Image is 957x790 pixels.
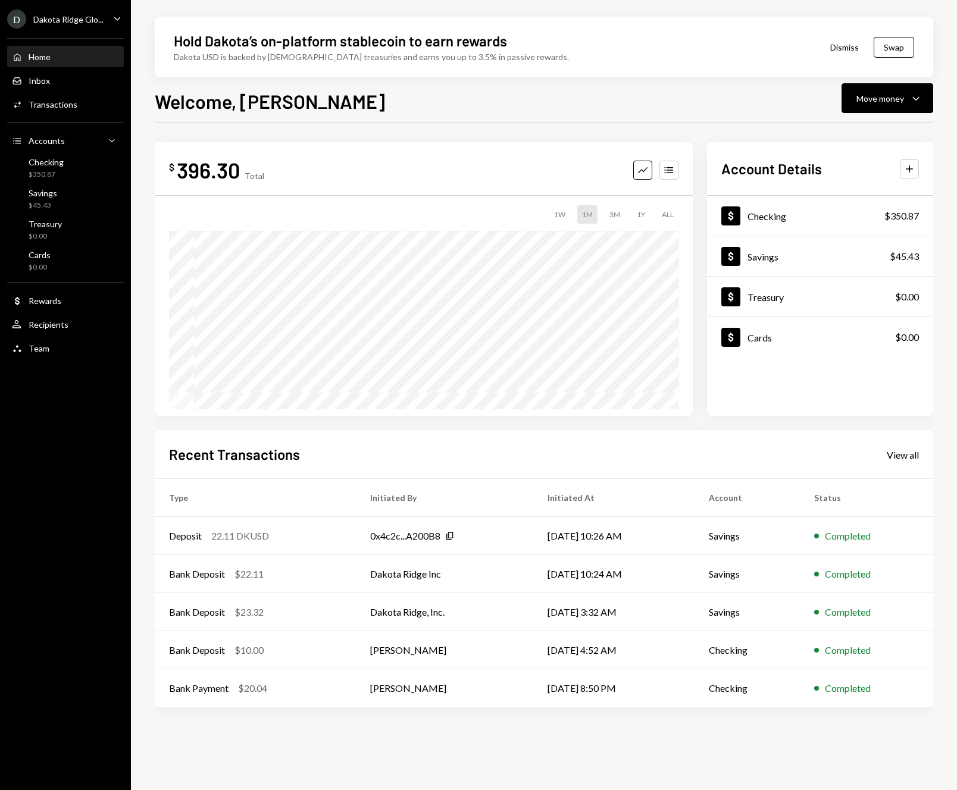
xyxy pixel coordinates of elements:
[29,262,51,272] div: $0.00
[29,296,61,306] div: Rewards
[234,605,264,619] div: $23.32
[234,567,264,581] div: $22.11
[632,205,650,224] div: 1Y
[169,643,225,657] div: Bank Deposit
[29,170,64,180] div: $350.87
[707,277,933,316] a: Treasury$0.00
[577,205,598,224] div: 1M
[29,157,64,167] div: Checking
[29,343,49,353] div: Team
[7,215,124,244] a: Treasury$0.00
[695,555,800,593] td: Savings
[356,669,533,707] td: [PERSON_NAME]
[29,99,77,109] div: Transactions
[370,529,440,543] div: 0x4c2c...A200B8
[887,449,919,461] div: View all
[800,479,933,517] th: Status
[748,211,786,222] div: Checking
[7,70,124,91] a: Inbox
[533,479,695,517] th: Initiated At
[825,567,871,581] div: Completed
[533,555,695,593] td: [DATE] 10:24 AM
[825,681,871,695] div: Completed
[29,136,65,146] div: Accounts
[29,250,51,260] div: Cards
[825,529,871,543] div: Completed
[29,76,50,86] div: Inbox
[890,249,919,264] div: $45.43
[174,31,507,51] div: Hold Dakota’s on-platform stablecoin to earn rewards
[177,156,240,183] div: 396.30
[533,669,695,707] td: [DATE] 8:50 PM
[155,479,356,517] th: Type
[533,593,695,631] td: [DATE] 3:32 AM
[707,317,933,357] a: Cards$0.00
[29,200,57,211] div: $45.43
[169,161,174,173] div: $
[695,631,800,669] td: Checking
[7,153,124,182] a: Checking$350.87
[29,52,51,62] div: Home
[7,46,124,67] a: Home
[234,643,264,657] div: $10.00
[856,92,904,105] div: Move money
[815,33,874,61] button: Dismiss
[7,10,26,29] div: D
[33,14,104,24] div: Dakota Ridge Glo...
[842,83,933,113] button: Move money
[895,290,919,304] div: $0.00
[748,251,778,262] div: Savings
[695,669,800,707] td: Checking
[895,330,919,344] div: $0.00
[533,631,695,669] td: [DATE] 4:52 AM
[721,159,822,178] h2: Account Details
[695,517,800,555] td: Savings
[695,593,800,631] td: Savings
[174,51,569,63] div: Dakota USD is backed by [DEMOGRAPHIC_DATA] treasuries and earns you up to 3.5% in passive rewards.
[7,290,124,311] a: Rewards
[211,529,269,543] div: 22.11 DKUSD
[549,205,570,224] div: 1W
[29,219,62,229] div: Treasury
[7,130,124,151] a: Accounts
[748,291,784,303] div: Treasury
[7,93,124,115] a: Transactions
[7,314,124,335] a: Recipients
[356,593,533,631] td: Dakota Ridge, Inc.
[825,605,871,619] div: Completed
[657,205,678,224] div: ALL
[7,246,124,275] a: Cards$0.00
[169,567,225,581] div: Bank Deposit
[707,196,933,236] a: Checking$350.87
[245,171,264,181] div: Total
[605,205,625,224] div: 3M
[169,605,225,619] div: Bank Deposit
[169,444,300,464] h2: Recent Transactions
[695,479,800,517] th: Account
[887,448,919,461] a: View all
[7,337,124,359] a: Team
[707,236,933,276] a: Savings$45.43
[356,631,533,669] td: [PERSON_NAME]
[884,209,919,223] div: $350.87
[169,681,229,695] div: Bank Payment
[155,89,385,113] h1: Welcome, [PERSON_NAME]
[825,643,871,657] div: Completed
[874,37,914,58] button: Swap
[356,479,533,517] th: Initiated By
[169,529,202,543] div: Deposit
[29,188,57,198] div: Savings
[29,319,68,330] div: Recipients
[356,555,533,593] td: Dakota Ridge Inc
[533,517,695,555] td: [DATE] 10:26 AM
[7,184,124,213] a: Savings$45.43
[29,231,62,242] div: $0.00
[748,332,772,343] div: Cards
[238,681,267,695] div: $20.04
